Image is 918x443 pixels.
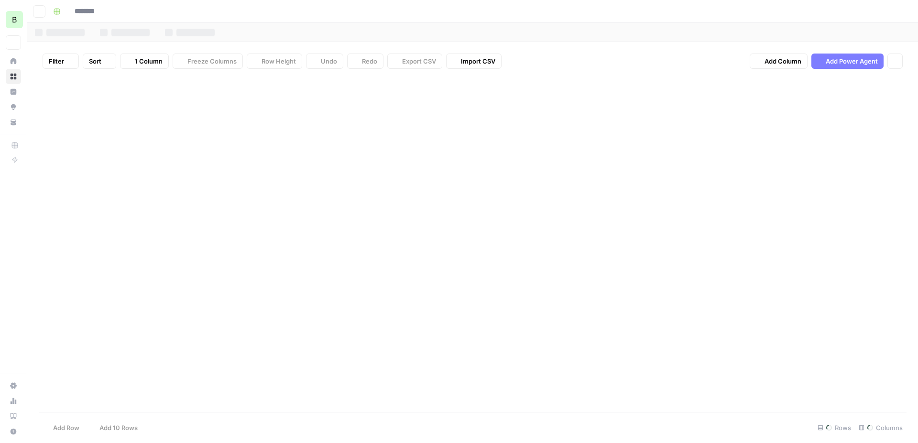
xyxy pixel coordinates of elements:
[6,99,21,115] a: Opportunities
[6,424,21,439] button: Help + Support
[306,54,343,69] button: Undo
[402,56,436,66] span: Export CSV
[6,54,21,69] a: Home
[49,56,64,66] span: Filter
[6,8,21,32] button: Workspace: Browserbase
[85,420,143,435] button: Add 10 Rows
[135,56,163,66] span: 1 Column
[814,420,855,435] div: Rows
[99,423,138,432] span: Add 10 Rows
[6,115,21,130] a: Your Data
[43,54,79,69] button: Filter
[811,54,884,69] button: Add Power Agent
[750,54,808,69] button: Add Column
[6,84,21,99] a: Insights
[12,14,17,25] span: B
[187,56,237,66] span: Freeze Columns
[83,54,116,69] button: Sort
[6,69,21,84] a: Browse
[39,420,85,435] button: Add Row
[6,378,21,393] a: Settings
[173,54,243,69] button: Freeze Columns
[6,409,21,424] a: Learning Hub
[53,423,79,432] span: Add Row
[362,56,377,66] span: Redo
[120,54,169,69] button: 1 Column
[247,54,302,69] button: Row Height
[446,54,502,69] button: Import CSV
[321,56,337,66] span: Undo
[826,56,878,66] span: Add Power Agent
[6,393,21,409] a: Usage
[347,54,383,69] button: Redo
[765,56,801,66] span: Add Column
[262,56,296,66] span: Row Height
[89,56,101,66] span: Sort
[855,420,907,435] div: Columns
[387,54,442,69] button: Export CSV
[461,56,495,66] span: Import CSV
